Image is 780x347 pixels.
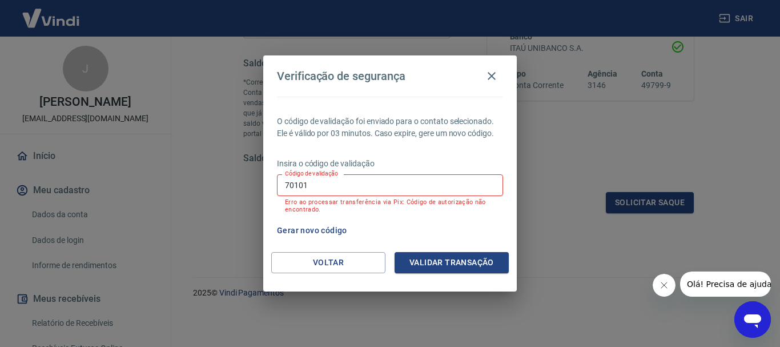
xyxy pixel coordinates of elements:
p: O código de validação foi enviado para o contato selecionado. Ele é válido por 03 minutos. Caso e... [277,115,503,139]
span: Olá! Precisa de ajuda? [7,8,96,17]
p: Erro ao processar transferência via Pix: Código de autorização não encontrado. [285,198,495,213]
label: Código de validação [285,169,338,178]
p: Insira o código de validação [277,158,503,170]
iframe: Mensagem da empresa [680,272,771,297]
button: Voltar [271,252,385,273]
h4: Verificação de segurança [277,69,405,83]
button: Validar transação [395,252,509,273]
button: Gerar novo código [272,220,352,241]
iframe: Botão para abrir a janela de mensagens [734,301,771,338]
iframe: Fechar mensagem [653,274,676,297]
